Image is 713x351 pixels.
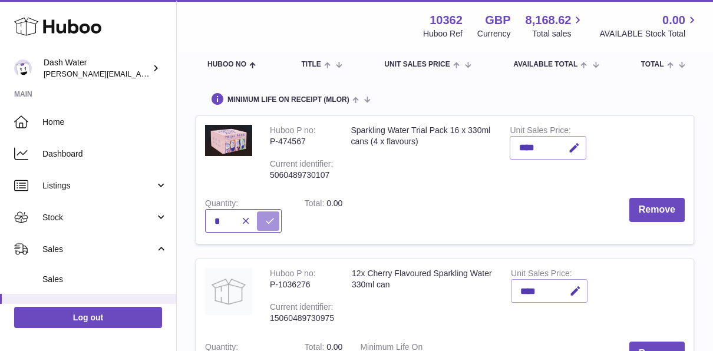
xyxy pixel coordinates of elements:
div: P-474567 [270,136,333,147]
div: 5060489730107 [270,170,333,181]
span: [PERSON_NAME][EMAIL_ADDRESS][DOMAIN_NAME] [44,69,236,78]
span: Add Manual Order [42,303,167,314]
span: Dashboard [42,148,167,160]
td: Sparkling Water Trial Pack 16 x 330ml cans (4 x flavours) [342,116,501,189]
span: AVAILABLE Total [513,61,577,68]
span: AVAILABLE Stock Total [599,28,699,39]
label: Quantity [205,198,238,211]
span: Huboo no [207,61,246,68]
div: 15060489730975 [270,313,334,324]
a: 8,168.62 Total sales [526,12,585,39]
span: Minimum Life On Receipt (MLOR) [227,96,349,104]
div: Currency [477,28,511,39]
a: 0.00 AVAILABLE Stock Total [599,12,699,39]
img: Sparkling Water Trial Pack 16 x 330ml cans (4 x flavours) [205,125,252,156]
span: Total [641,61,664,68]
span: Listings [42,180,155,191]
span: Home [42,117,167,128]
span: Sales [42,244,155,255]
img: james@dash-water.com [14,59,32,77]
img: 12x Cherry Flavoured Sparkling Water 330ml can [205,268,252,315]
span: 8,168.62 [526,12,572,28]
span: 0.00 [662,12,685,28]
button: Remove [629,198,685,222]
strong: GBP [485,12,510,28]
span: Unit Sales Price [384,61,450,68]
span: Title [301,61,321,68]
div: Huboo Ref [423,28,463,39]
label: Unit Sales Price [511,269,572,281]
div: Huboo P no [270,125,316,138]
a: Log out [14,307,162,328]
label: Unit Sales Price [510,125,570,138]
div: P-1036276 [270,279,334,290]
span: Total sales [532,28,585,39]
div: Current identifier [270,302,333,314]
strong: 10362 [430,12,463,28]
div: Dash Water [44,57,150,80]
span: 0.00 [326,198,342,208]
td: 12x Cherry Flavoured Sparkling Water 330ml can [343,259,502,332]
div: Current identifier [270,159,333,171]
span: Stock [42,212,155,223]
label: Total [305,198,326,211]
span: Sales [42,274,167,285]
div: Huboo P no [270,269,316,281]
